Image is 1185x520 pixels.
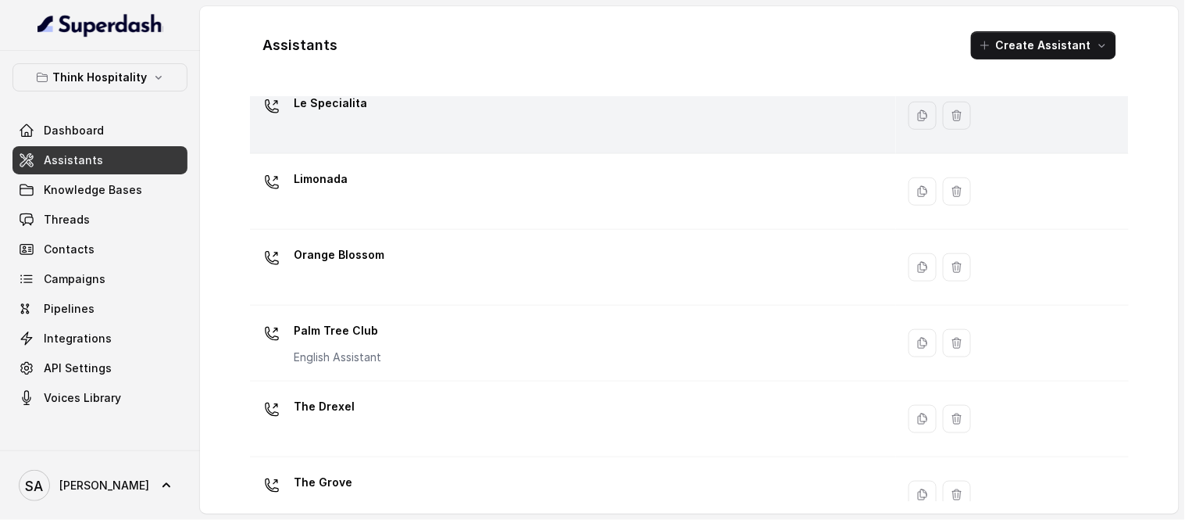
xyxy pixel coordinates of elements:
[44,152,103,168] span: Assistants
[12,206,187,234] a: Threads
[12,176,187,204] a: Knowledge Bases
[294,318,381,343] p: Palm Tree Club
[294,470,352,495] p: The Grove
[37,13,163,38] img: light.svg
[12,325,187,353] a: Integrations
[294,350,381,365] p: English Assistant
[294,91,367,116] p: Le Specialita
[59,478,149,493] span: [PERSON_NAME]
[971,31,1116,59] button: Create Assistant
[44,123,104,138] span: Dashboard
[12,354,187,382] a: API Settings
[44,212,90,228] span: Threads
[44,242,95,257] span: Contacts
[294,242,384,267] p: Orange Blossom
[12,384,187,412] a: Voices Library
[294,167,348,192] p: Limonada
[44,360,112,376] span: API Settings
[26,478,44,494] text: SA
[44,390,121,406] span: Voices Library
[44,331,112,346] span: Integrations
[44,301,95,317] span: Pipelines
[12,235,187,264] a: Contacts
[12,464,187,507] a: [PERSON_NAME]
[12,295,187,323] a: Pipelines
[44,271,105,287] span: Campaigns
[262,33,337,58] h1: Assistants
[294,394,355,419] p: The Drexel
[53,68,148,87] p: Think Hospitality
[12,63,187,91] button: Think Hospitality
[12,117,187,145] a: Dashboard
[12,265,187,293] a: Campaigns
[12,146,187,174] a: Assistants
[44,182,142,198] span: Knowledge Bases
